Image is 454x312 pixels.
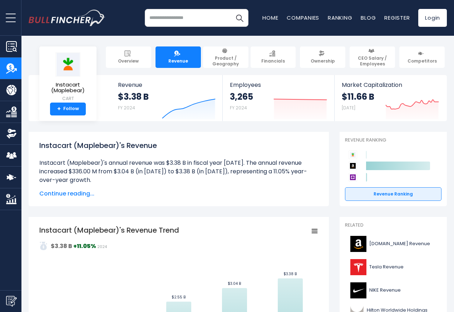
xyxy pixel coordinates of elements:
[111,75,223,121] a: Revenue $3.38 B FY 2024
[349,236,367,252] img: AMZN logo
[230,105,247,111] small: FY 2024
[311,58,335,64] span: Ownership
[230,91,253,102] strong: 3,265
[399,46,445,68] a: Competitors
[203,46,248,68] a: Product / Geography
[349,150,357,159] img: Instacart (Maplebear) competitors logo
[230,81,327,88] span: Employees
[345,281,441,300] a: NIKE Revenue
[118,58,139,64] span: Overview
[50,103,86,115] a: +Follow
[345,222,441,228] p: Related
[172,294,186,300] text: $2.55 B
[29,10,105,26] img: bullfincher logo
[45,52,91,103] a: Instacart (Maplebear) CART
[106,46,151,68] a: Overview
[223,75,334,121] a: Employees 3,265 FY 2024
[349,173,357,182] img: Wayfair competitors logo
[328,14,352,21] a: Ranking
[118,81,216,88] span: Revenue
[29,10,105,26] a: Go to homepage
[342,91,374,102] strong: $11.66 B
[408,58,437,64] span: Competitors
[300,46,345,68] a: Ownership
[6,128,17,139] img: Ownership
[39,189,318,198] span: Continue reading...
[206,55,245,66] span: Product / Geography
[353,55,392,66] span: CEO Salary / Employees
[345,257,441,277] a: Tesla Revenue
[342,81,439,88] span: Market Capitalization
[45,95,91,102] small: CART
[118,105,135,111] small: FY 2024
[262,14,278,21] a: Home
[283,271,297,277] text: $3.38 B
[349,282,367,298] img: NKE logo
[51,242,72,250] strong: $3.38 B
[39,242,48,250] img: addasd
[45,82,91,94] span: Instacart (Maplebear)
[73,242,96,250] strong: +11.05%
[349,162,357,170] img: Amazon.com competitors logo
[251,46,296,68] a: Financials
[418,9,447,27] a: Login
[349,259,367,275] img: TSLA logo
[97,244,107,249] span: 2024
[345,234,441,254] a: [DOMAIN_NAME] Revenue
[361,14,376,21] a: Blog
[39,159,318,184] li: Instacart (Maplebear)'s annual revenue was $3.38 B in fiscal year [DATE]. The annual revenue incr...
[39,225,179,235] tspan: Instacart (Maplebear)'s Revenue Trend
[345,187,441,201] a: Revenue Ranking
[342,105,355,111] small: [DATE]
[156,46,201,68] a: Revenue
[228,281,241,286] text: $3.04 B
[168,58,188,64] span: Revenue
[231,9,248,27] button: Search
[287,14,319,21] a: Companies
[261,58,285,64] span: Financials
[335,75,446,121] a: Market Capitalization $11.66 B [DATE]
[384,14,410,21] a: Register
[345,137,441,143] p: Revenue Ranking
[350,46,395,68] a: CEO Salary / Employees
[57,106,61,112] strong: +
[39,140,318,151] h1: Instacart (Maplebear)'s Revenue
[118,91,149,102] strong: $3.38 B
